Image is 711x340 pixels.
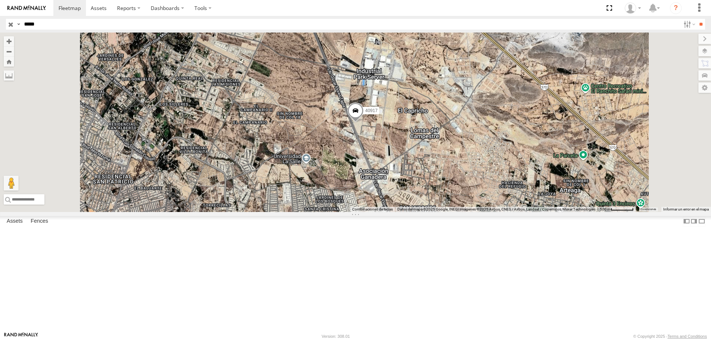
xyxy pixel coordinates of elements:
[641,208,656,211] a: Condiciones (se abre en una nueva pestaña)
[4,70,14,81] label: Measure
[7,6,46,11] img: rand-logo.svg
[663,207,709,211] a: Informar un error en el mapa
[4,57,14,67] button: Zoom Home
[352,207,393,212] button: Combinaciones de teclas
[633,334,707,339] div: © Copyright 2025 -
[683,216,690,227] label: Dock Summary Table to the Left
[681,19,697,30] label: Search Filter Options
[4,46,14,57] button: Zoom out
[698,216,705,227] label: Hide Summary Table
[27,216,52,226] label: Fences
[4,333,38,340] a: Visit our Website
[4,36,14,46] button: Zoom in
[16,19,21,30] label: Search Query
[690,216,698,227] label: Dock Summary Table to the Right
[365,108,377,113] span: 40917
[698,83,711,93] label: Map Settings
[598,207,636,212] button: Escala del mapa: 500 m por 58 píxeles
[670,2,682,14] i: ?
[322,334,350,339] div: Version: 308.01
[600,207,611,211] span: 500 m
[397,207,595,211] span: Datos del mapa ©2025 Google, INEGI Imágenes ©2025 Airbus, CNES / Airbus, Landsat / Copernicus, Ma...
[622,3,644,14] div: Juan Lopez
[3,216,26,226] label: Assets
[4,176,19,191] button: Arrastra el hombrecito naranja al mapa para abrir Street View
[668,334,707,339] a: Terms and Conditions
